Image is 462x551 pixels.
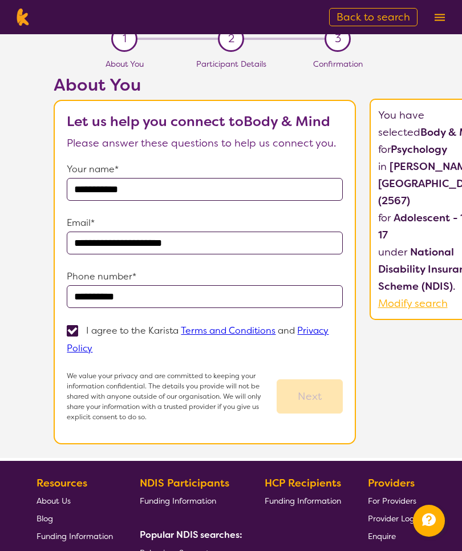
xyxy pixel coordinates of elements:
b: Resources [37,476,87,490]
span: 1 [123,30,127,47]
span: 3 [335,30,341,47]
p: I agree to the Karista and [67,325,329,354]
span: For Providers [368,496,416,506]
span: Participant Details [196,59,266,69]
b: Psychology [391,143,447,156]
a: About Us [37,492,113,509]
a: Enquire [368,527,421,545]
a: Funding Information [140,492,238,509]
p: Phone number* [67,268,343,285]
span: Provider Login [368,513,421,524]
a: Funding Information [265,492,341,509]
b: Let us help you connect to Body & Mind [67,112,330,131]
a: Terms and Conditions [181,325,275,337]
b: Providers [368,476,415,490]
span: Back to search [337,10,410,24]
img: Karista logo [14,9,31,26]
button: Channel Menu [413,505,445,537]
span: Funding Information [140,496,216,506]
b: NDIS Participants [140,476,229,490]
h2: About You [54,75,356,95]
p: Email* [67,214,343,232]
a: Modify search [378,297,448,310]
p: Please answer these questions to help us connect you. [67,135,343,152]
span: Funding Information [265,496,341,506]
a: Funding Information [37,527,113,545]
span: 2 [228,30,234,47]
span: About You [106,59,144,69]
a: Provider Login [368,509,421,527]
p: Your name* [67,161,343,178]
a: Back to search [329,8,418,26]
span: Blog [37,513,53,524]
span: Funding Information [37,531,113,541]
p: We value your privacy and are committed to keeping your information confidential. The details you... [67,371,277,422]
span: Enquire [368,531,396,541]
span: Confirmation [313,59,363,69]
img: menu [435,14,445,21]
b: Popular NDIS searches: [140,529,242,541]
b: HCP Recipients [265,476,341,490]
span: About Us [37,496,71,506]
a: For Providers [368,492,421,509]
a: Blog [37,509,113,527]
